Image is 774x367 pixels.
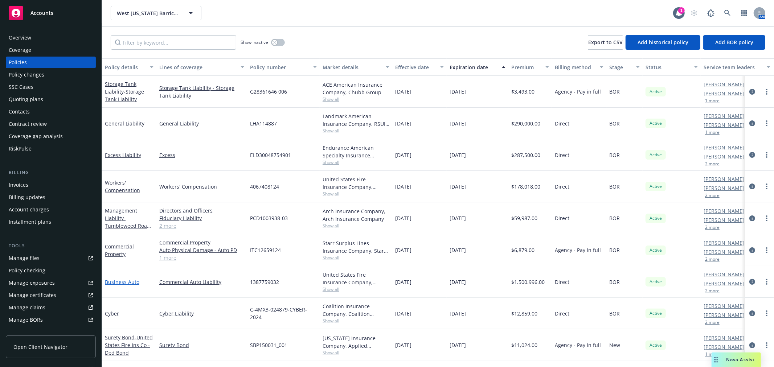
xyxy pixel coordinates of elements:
button: 1 more [705,130,720,135]
span: [DATE] [450,120,466,127]
span: BOR [609,88,620,95]
div: Overview [9,32,31,44]
a: Coverage [6,44,96,56]
button: 2 more [705,193,720,198]
span: [DATE] [395,278,411,286]
span: - Storage Tank Liability [105,88,144,103]
span: G28361646 006 [250,88,287,95]
span: Direct [555,310,569,317]
div: Coalition Insurance Company, Coalition Insurance Solutions (Carrier) [323,302,389,318]
a: Cyber [105,310,119,317]
div: Service team leaders [704,63,762,71]
span: BOR [609,214,620,222]
a: Surety Bond [105,334,153,356]
button: Policy number [247,58,320,76]
div: Manage exposures [9,277,55,289]
span: Agency - Pay in full [555,341,601,349]
span: 4067408124 [250,183,279,190]
a: Commercial Property [159,239,244,246]
a: Cyber Liability [159,310,244,317]
span: Show all [323,286,389,292]
a: General Liability [159,120,244,127]
div: Contract review [9,118,47,130]
a: circleInformation [748,119,757,128]
span: Active [648,152,663,158]
span: [DATE] [450,341,466,349]
a: more [762,309,771,318]
a: Workers' Compensation [105,179,140,194]
span: $11,024.00 [511,341,537,349]
a: [PERSON_NAME] [704,216,744,224]
a: Coverage gap analysis [6,131,96,142]
button: Stage [606,58,643,76]
span: SBP150031_001 [250,341,287,349]
button: West [US_STATE] Barricades, LLC [111,6,201,20]
a: more [762,87,771,96]
div: United States Fire Insurance Company, [PERSON_NAME] & [PERSON_NAME] ([GEOGRAPHIC_DATA]) [323,176,389,191]
a: Management Liability [105,207,150,237]
span: [DATE] [395,246,411,254]
a: [PERSON_NAME] [704,302,744,310]
a: Storage Tank Liability - Storage Tank Liability [159,84,244,99]
span: Show all [323,96,389,102]
a: more [762,119,771,128]
a: [PERSON_NAME] [704,334,744,342]
button: Export to CSV [588,35,623,50]
button: Service team leaders [701,58,773,76]
a: RiskPulse [6,143,96,154]
div: Coverage [9,44,31,56]
span: Manage exposures [6,277,96,289]
span: Agency - Pay in full [555,88,601,95]
a: Billing updates [6,191,96,203]
span: Show all [323,128,389,134]
a: [PERSON_NAME] [704,121,744,129]
span: Open Client Navigator [13,343,67,351]
div: Tools [6,242,96,250]
span: Show all [323,191,389,197]
div: Policy details [105,63,146,71]
button: 2 more [705,289,720,293]
a: Surety Bond [159,341,244,349]
div: Stage [609,63,632,71]
div: Market details [323,63,381,71]
span: [DATE] [450,246,466,254]
div: 1 [678,7,685,14]
span: PCD1003938-03 [250,214,288,222]
div: Manage BORs [9,314,43,326]
a: 2 more [159,222,244,230]
span: $3,493.00 [511,88,535,95]
a: [PERSON_NAME] [704,112,744,120]
a: [PERSON_NAME] [704,184,744,192]
span: - Tumbleweed Road Holdings, LLC [105,215,151,237]
span: [DATE] [395,214,411,222]
span: Show inactive [241,39,268,45]
a: [PERSON_NAME] [704,280,744,287]
span: Active [648,279,663,285]
span: $287,500.00 [511,151,540,159]
span: Active [648,342,663,349]
a: Business Auto [105,279,139,285]
a: [PERSON_NAME] [704,343,744,351]
button: 2 more [705,257,720,261]
a: Accounts [6,3,96,23]
span: Add BOR policy [715,39,753,46]
span: $1,500,996.00 [511,278,545,286]
a: circleInformation [748,341,757,350]
div: SSC Cases [9,81,33,93]
span: $178,018.00 [511,183,540,190]
span: - United States Fire Ins Co - Ded Bond [105,334,153,356]
span: Active [648,247,663,253]
a: Commercial Auto Liability [159,278,244,286]
a: more [762,277,771,286]
a: Contacts [6,106,96,117]
a: Manage files [6,252,96,264]
div: Billing updates [9,191,45,203]
span: [DATE] [450,310,466,317]
div: Installment plans [9,216,51,228]
a: [PERSON_NAME] [704,144,744,151]
div: Quoting plans [9,94,43,105]
a: Installment plans [6,216,96,228]
a: Quoting plans [6,94,96,105]
a: [PERSON_NAME] [704,271,744,278]
a: Switch app [737,6,752,20]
